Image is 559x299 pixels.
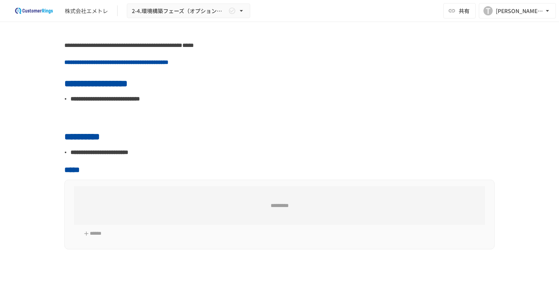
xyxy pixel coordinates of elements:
span: 共有 [459,7,470,15]
button: T[PERSON_NAME][EMAIL_ADDRESS][DOMAIN_NAME] [479,3,556,18]
div: 株式会社エメトレ [65,7,108,15]
div: T [483,6,493,15]
button: 2-4.環境構築フェーズ（オプション関連） [127,3,250,18]
button: 共有 [443,3,476,18]
div: [PERSON_NAME][EMAIL_ADDRESS][DOMAIN_NAME] [496,6,544,16]
span: 2-4.環境構築フェーズ（オプション関連） [132,6,227,16]
img: 2eEvPB0nRDFhy0583kMjGN2Zv6C2P7ZKCFl8C3CzR0M [9,5,59,17]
